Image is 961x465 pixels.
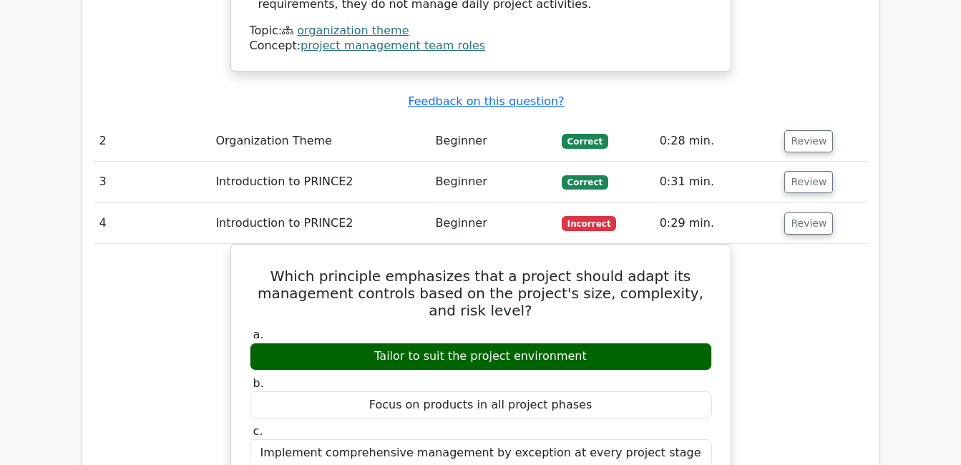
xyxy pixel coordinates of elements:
a: Feedback on this question? [408,94,564,108]
td: Introduction to PRINCE2 [210,162,429,202]
span: Correct [562,175,608,190]
span: b. [253,376,264,390]
a: project management team roles [301,39,485,52]
td: 0:29 min. [654,203,779,244]
td: Beginner [430,162,556,202]
td: 0:28 min. [654,121,779,162]
button: Review [784,130,833,152]
td: 4 [94,203,210,244]
a: organization theme [297,24,409,37]
td: Beginner [430,203,556,244]
span: a. [253,328,264,341]
td: 0:31 min. [654,162,779,202]
h5: Which principle emphasizes that a project should adapt its management controls based on the proje... [248,268,713,319]
td: Organization Theme [210,121,429,162]
span: Correct [562,134,608,148]
td: Beginner [430,121,556,162]
td: 2 [94,121,210,162]
button: Review [784,212,833,235]
div: Tailor to suit the project environment [250,343,712,371]
span: c. [253,424,263,438]
td: 3 [94,162,210,202]
div: Concept: [250,39,712,54]
div: Topic: [250,24,712,39]
button: Review [784,171,833,193]
td: Introduction to PRINCE2 [210,203,429,244]
div: Focus on products in all project phases [250,391,712,419]
span: Incorrect [562,216,617,230]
